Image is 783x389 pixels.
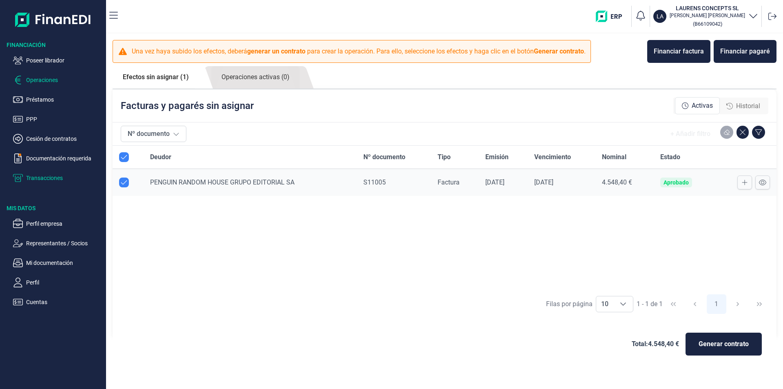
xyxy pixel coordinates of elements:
p: Facturas y pagarés sin asignar [121,99,254,112]
button: Generar contrato [686,333,762,356]
button: Cuentas [13,297,103,307]
button: Mi documentación [13,258,103,268]
span: Generar contrato [699,339,749,349]
span: Historial [736,101,760,111]
p: Poseer librador [26,56,103,65]
button: Previous Page [685,294,705,314]
span: Total: 4.548,40 € [632,339,679,349]
div: Row Unselected null [119,178,129,187]
span: Deudor [150,152,171,162]
p: Documentación requerida [26,153,103,163]
button: Financiar pagaré [714,40,776,63]
button: First Page [664,294,683,314]
span: Estado [660,152,680,162]
div: Activas [675,97,720,114]
span: S11005 [363,178,386,186]
span: Factura [438,178,460,186]
button: Last Page [750,294,769,314]
p: Representantes / Socios [26,238,103,248]
button: Representantes / Socios [13,238,103,248]
button: Perfil [13,278,103,287]
p: Cesión de contratos [26,134,103,144]
img: Logo de aplicación [15,7,91,33]
p: Perfil empresa [26,219,103,229]
a: Operaciones activas (0) [211,66,300,89]
div: [DATE] [534,178,588,187]
img: erp [596,11,628,22]
p: Préstamos [26,95,103,104]
button: Cesión de contratos [13,134,103,144]
small: Copiar cif [693,21,722,27]
span: Nominal [602,152,626,162]
button: Perfil empresa [13,219,103,229]
p: PPP [26,114,103,124]
button: Préstamos [13,95,103,104]
span: Nº documento [363,152,405,162]
p: LA [657,12,664,20]
button: Page 1 [707,294,726,314]
span: Vencimiento [534,152,571,162]
h3: LAURENS CONCEPTS SL [670,4,745,12]
span: Tipo [438,152,451,162]
p: [PERSON_NAME] [PERSON_NAME] [670,12,745,19]
p: Cuentas [26,297,103,307]
span: 1 - 1 de 1 [637,301,663,307]
button: Nº documento [121,126,186,142]
span: PENGUIN RANDOM HOUSE GRUPO EDITORIAL SA [150,178,294,186]
button: PPP [13,114,103,124]
div: Financiar factura [654,47,704,56]
a: Efectos sin asignar (1) [113,66,199,88]
div: 4.548,40 € [602,178,648,187]
div: Aprobado [664,179,689,186]
b: Generar contrato [534,47,584,55]
button: Financiar factura [647,40,710,63]
p: Perfil [26,278,103,287]
button: Documentación requerida [13,153,103,163]
button: Next Page [728,294,748,314]
p: Operaciones [26,75,103,85]
span: Emisión [485,152,509,162]
button: Transacciones [13,173,103,183]
div: All items selected [119,152,129,162]
span: Activas [692,101,713,111]
div: Filas por página [546,299,593,309]
p: Mi documentación [26,258,103,268]
b: generar un contrato [247,47,305,55]
button: Poseer librador [13,56,103,65]
button: Operaciones [13,75,103,85]
div: Financiar pagaré [720,47,770,56]
button: LALAURENS CONCEPTS SL[PERSON_NAME] [PERSON_NAME](B66109042) [653,4,758,29]
div: [DATE] [485,178,522,187]
span: 10 [596,296,613,312]
div: Historial [720,98,767,114]
p: Una vez haya subido los efectos, deberá para crear la operación. Para ello, seleccione los efecto... [132,47,586,56]
p: Transacciones [26,173,103,183]
div: Choose [613,296,633,312]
